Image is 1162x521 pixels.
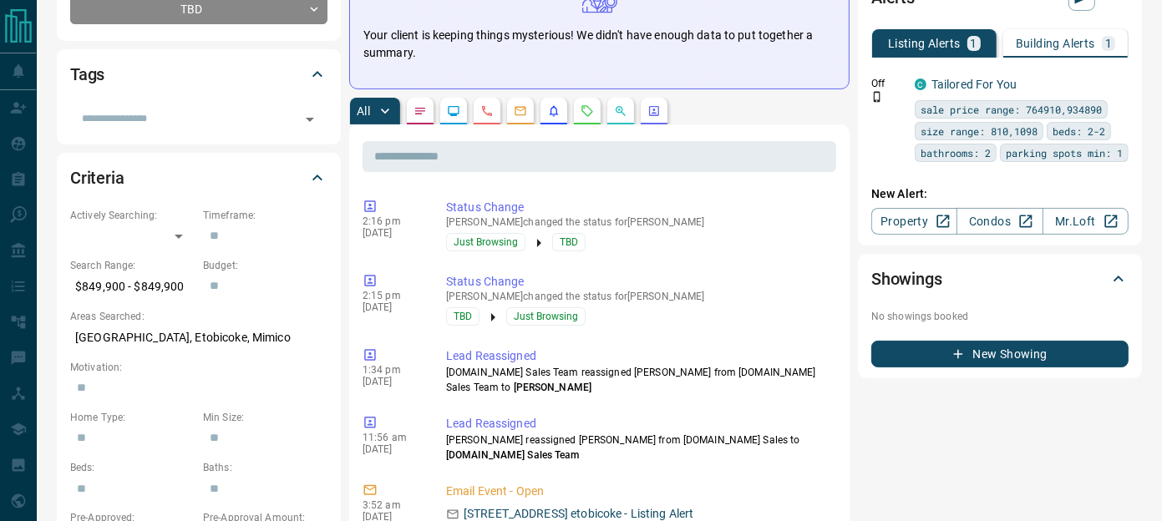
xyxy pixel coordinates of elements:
p: [DATE] [363,227,421,239]
p: Status Change [446,273,830,291]
div: Showings [871,259,1129,299]
div: condos.ca [915,78,926,90]
span: sale price range: 764910,934890 [921,101,1102,118]
h2: Tags [70,61,104,88]
p: All [357,105,370,117]
p: Min Size: [203,410,327,425]
svg: Listing Alerts [547,104,561,118]
p: Home Type: [70,410,195,425]
p: New Alert: [871,185,1129,203]
svg: Push Notification Only [871,91,883,103]
p: Email Event - Open [446,483,830,500]
span: parking spots min: 1 [1006,144,1123,161]
button: New Showing [871,341,1129,367]
p: 1 [971,38,977,49]
h2: Showings [871,266,942,292]
p: Areas Searched: [70,309,327,324]
p: Status Change [446,199,830,216]
p: [PERSON_NAME] changed the status for [PERSON_NAME] [446,291,830,302]
p: [PERSON_NAME] reassigned [PERSON_NAME] from [DOMAIN_NAME] Sales to [446,432,830,463]
p: 2:15 pm [363,290,421,301]
p: Beds: [70,460,195,475]
span: [DOMAIN_NAME] Sales Team [446,449,580,461]
svg: Lead Browsing Activity [447,104,460,118]
svg: Opportunities [614,104,627,118]
span: beds: 2-2 [1053,123,1105,139]
span: TBD [560,234,578,250]
p: Listing Alerts [888,38,961,49]
svg: Agent Actions [647,104,661,118]
h2: Criteria [70,164,124,191]
svg: Requests [581,104,594,118]
span: bathrooms: 2 [921,144,991,161]
p: Motivation: [70,360,327,375]
span: TBD [454,308,472,325]
p: [PERSON_NAME] changed the status for [PERSON_NAME] [446,216,830,228]
a: Property [871,208,957,235]
p: Lead Reassigned [446,415,830,432]
button: Open [298,108,322,131]
p: Lead Reassigned [446,347,830,365]
p: [DOMAIN_NAME] Sales Team reassigned [PERSON_NAME] from [DOMAIN_NAME] Sales Team to [446,365,830,395]
svg: Calls [480,104,494,118]
a: Mr.Loft [1043,208,1129,235]
p: $849,900 - $849,900 [70,273,195,301]
p: Timeframe: [203,208,327,223]
p: [GEOGRAPHIC_DATA], Etobicoke, Mimico [70,324,327,352]
p: [DATE] [363,301,421,313]
p: Off [871,76,905,91]
p: Budget: [203,258,327,273]
span: [PERSON_NAME] [514,382,591,393]
p: [DATE] [363,376,421,387]
div: Criteria [70,158,327,198]
a: Condos [956,208,1043,235]
p: 2:16 pm [363,215,421,227]
p: Search Range: [70,258,195,273]
span: Just Browsing [514,308,578,325]
a: Tailored For You [931,78,1017,91]
svg: Emails [514,104,527,118]
p: Baths: [203,460,327,475]
p: [DATE] [363,443,421,455]
p: 1 [1105,38,1112,49]
p: 1:34 pm [363,364,421,376]
p: 11:56 am [363,432,421,443]
div: Tags [70,54,327,94]
svg: Notes [414,104,427,118]
span: Just Browsing [454,234,518,250]
p: Your client is keeping things mysterious! We didn't have enough data to put together a summary. [363,27,835,62]
span: size range: 810,1098 [921,123,1038,139]
p: 3:52 am [363,499,421,511]
p: Building Alerts [1016,38,1095,49]
p: No showings booked [871,309,1129,324]
p: Actively Searching: [70,208,195,223]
